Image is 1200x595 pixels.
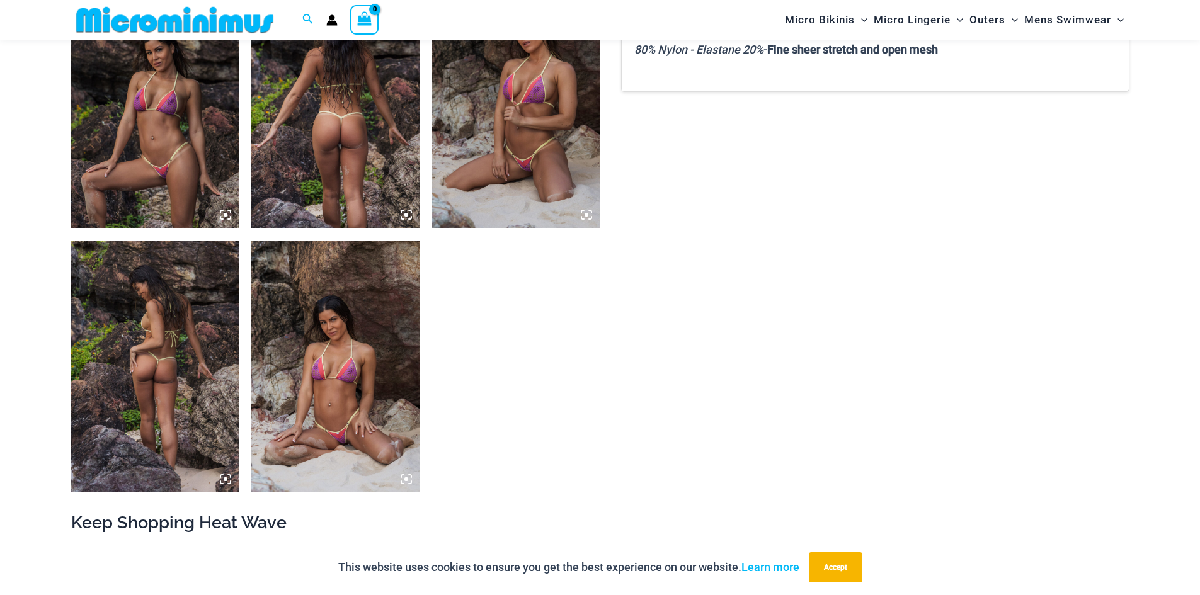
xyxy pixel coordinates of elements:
[326,14,338,26] a: Account icon link
[338,558,799,577] p: This website uses cookies to ensure you get the best experience on our website.
[1111,4,1124,36] span: Menu Toggle
[741,560,799,574] a: Learn more
[855,4,867,36] span: Menu Toggle
[780,2,1129,38] nav: Site Navigation
[302,12,314,28] a: Search icon link
[809,552,862,582] button: Accept
[871,4,966,36] a: Micro LingerieMenu ToggleMenu Toggle
[969,4,1005,36] span: Outers
[71,511,1129,533] h2: Keep Shopping Heat Wave
[782,4,871,36] a: Micro BikinisMenu ToggleMenu Toggle
[767,43,938,56] b: Fine sheer stretch and open mesh
[251,241,420,492] img: That Summer Heat Wave 3063 Tri Top 4303 Micro Bottom
[1021,4,1127,36] a: Mens SwimwearMenu ToggleMenu Toggle
[71,241,239,492] img: That Summer Heat Wave 3063 Tri Top 4303 Micro Bottom
[71,6,278,34] img: MM SHOP LOGO FLAT
[1005,4,1018,36] span: Menu Toggle
[350,5,379,34] a: View Shopping Cart, empty
[874,4,951,36] span: Micro Lingerie
[634,43,763,56] i: 80% Nylon - Elastane 20%
[785,4,855,36] span: Micro Bikinis
[966,4,1021,36] a: OutersMenu ToggleMenu Toggle
[634,40,1116,59] p: -
[1024,4,1111,36] span: Mens Swimwear
[951,4,963,36] span: Menu Toggle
